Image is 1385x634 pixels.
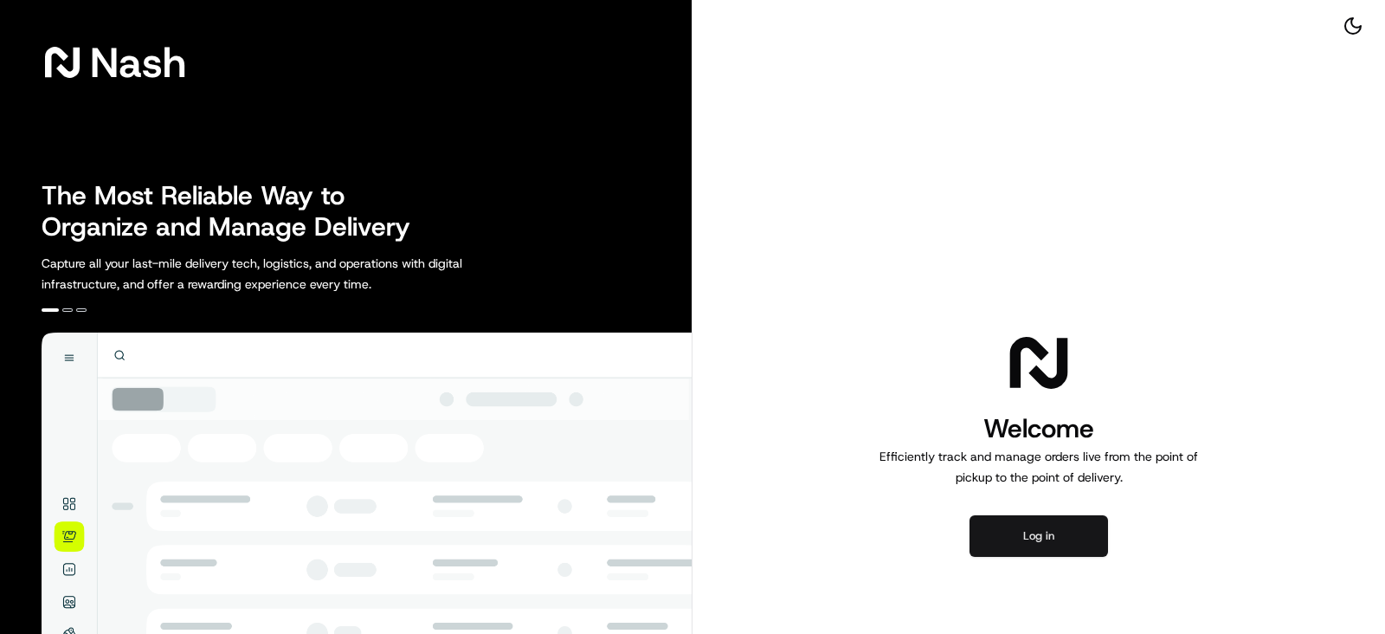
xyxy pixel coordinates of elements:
[90,45,186,80] span: Nash
[42,180,429,243] h2: The Most Reliable Way to Organize and Manage Delivery
[969,515,1108,557] button: Log in
[873,446,1205,488] p: Efficiently track and manage orders live from the point of pickup to the point of delivery.
[42,253,540,294] p: Capture all your last-mile delivery tech, logistics, and operations with digital infrastructure, ...
[873,411,1205,446] h1: Welcome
